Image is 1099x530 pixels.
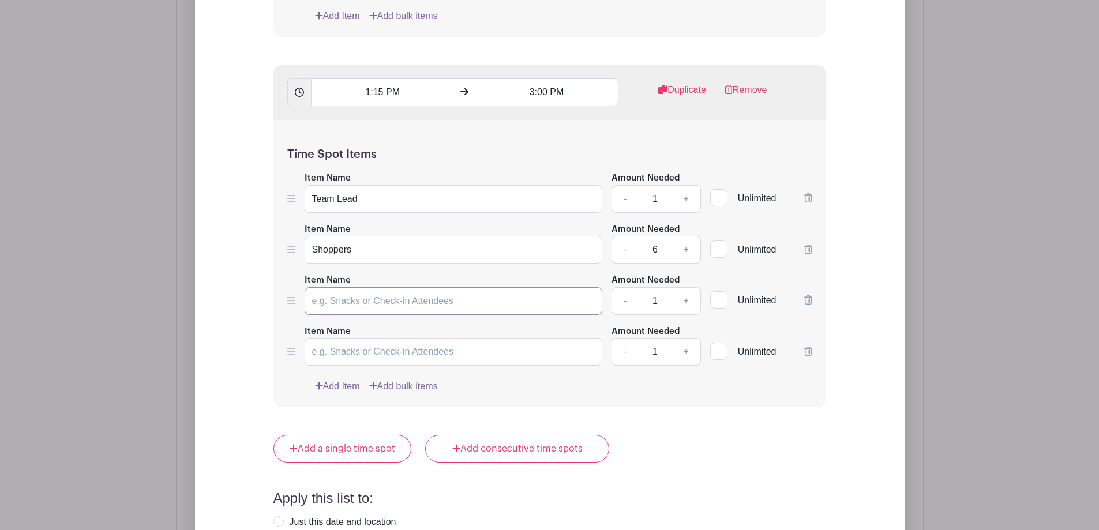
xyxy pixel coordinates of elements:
a: + [672,338,700,366]
a: Add a single time spot [273,435,412,463]
a: + [672,287,700,315]
a: Add Item [315,379,360,393]
a: + [672,185,700,213]
input: e.g. Snacks or Check-in Attendees [305,236,603,264]
label: Amount Needed [612,223,680,236]
a: - [612,338,638,366]
span: Unlimited [738,347,777,356]
a: Duplicate [658,83,706,106]
a: Remove [725,83,767,106]
h4: Apply this list to: [273,490,826,507]
a: Add Item [315,9,360,23]
a: Add consecutive time spots [425,435,609,463]
label: Item Name [305,223,351,236]
span: Unlimited [738,295,777,305]
a: Add bulk items [369,379,438,393]
input: Set Start Time [311,78,454,106]
label: Item Name [305,172,351,185]
label: Amount Needed [612,274,680,287]
span: Unlimited [738,193,777,203]
label: Amount Needed [612,325,680,339]
input: e.g. Snacks or Check-in Attendees [305,287,603,315]
h5: Time Spot Items [287,148,812,161]
label: Item Name [305,325,351,339]
input: e.g. Snacks or Check-in Attendees [305,185,603,213]
input: e.g. Snacks or Check-in Attendees [305,338,603,366]
input: Set End Time [475,78,618,106]
label: Amount Needed [612,172,680,185]
a: Add bulk items [369,9,438,23]
a: - [612,287,638,315]
a: - [612,236,638,264]
a: + [672,236,700,264]
label: Item Name [305,274,351,287]
a: - [612,185,638,213]
div: Just this date and location [290,516,598,528]
span: Unlimited [738,245,777,254]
